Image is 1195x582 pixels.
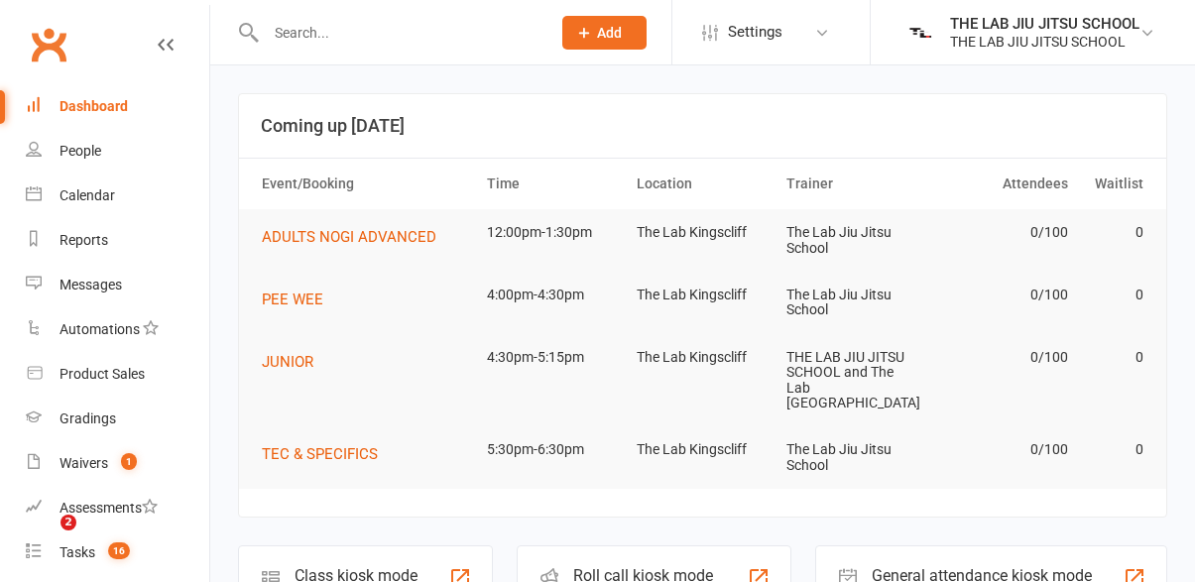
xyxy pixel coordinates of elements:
[950,15,1139,33] div: THE LAB JIU JITSU SCHOOL
[1077,426,1152,473] td: 0
[262,288,337,311] button: PEE WEE
[60,232,108,248] div: Reports
[777,209,927,272] td: The Lab Jiu Jitsu School
[478,272,628,318] td: 4:00pm-4:30pm
[24,20,73,69] a: Clubworx
[262,228,436,246] span: ADULTS NOGI ADVANCED
[628,209,777,256] td: The Lab Kingscliff
[60,98,128,114] div: Dashboard
[900,13,940,53] img: thumb_image1739768562.png
[1077,272,1152,318] td: 0
[26,218,209,263] a: Reports
[261,116,1144,136] h3: Coming up [DATE]
[628,426,777,473] td: The Lab Kingscliff
[262,350,327,374] button: JUNIOR
[26,486,209,530] a: Assessments
[628,272,777,318] td: The Lab Kingscliff
[60,515,76,530] span: 2
[262,442,392,466] button: TEC & SPECIFICS
[260,19,537,47] input: Search...
[777,426,927,489] td: The Lab Jiu Jitsu School
[253,159,478,209] th: Event/Booking
[108,542,130,559] span: 16
[20,515,67,562] iframe: Intercom live chat
[26,307,209,352] a: Automations
[777,334,927,427] td: THE LAB JIU JITSU SCHOOL and The Lab [GEOGRAPHIC_DATA]
[26,174,209,218] a: Calendar
[262,353,313,371] span: JUNIOR
[262,445,378,463] span: TEC & SPECIFICS
[60,366,145,382] div: Product Sales
[628,159,777,209] th: Location
[262,225,450,249] button: ADULTS NOGI ADVANCED
[26,84,209,129] a: Dashboard
[26,129,209,174] a: People
[60,277,122,292] div: Messages
[1077,209,1152,256] td: 0
[927,426,1077,473] td: 0/100
[60,321,140,337] div: Automations
[262,291,323,308] span: PEE WEE
[60,455,108,471] div: Waivers
[1077,334,1152,381] td: 0
[1077,159,1152,209] th: Waitlist
[26,263,209,307] a: Messages
[728,10,782,55] span: Settings
[628,334,777,381] td: The Lab Kingscliff
[478,209,628,256] td: 12:00pm-1:30pm
[26,530,209,575] a: Tasks 16
[60,410,116,426] div: Gradings
[121,453,137,470] span: 1
[927,159,1077,209] th: Attendees
[26,352,209,397] a: Product Sales
[562,16,647,50] button: Add
[60,143,101,159] div: People
[927,209,1077,256] td: 0/100
[478,159,628,209] th: Time
[60,187,115,203] div: Calendar
[927,334,1077,381] td: 0/100
[478,334,628,381] td: 4:30pm-5:15pm
[26,397,209,441] a: Gradings
[927,272,1077,318] td: 0/100
[60,500,158,516] div: Assessments
[777,272,927,334] td: The Lab Jiu Jitsu School
[777,159,927,209] th: Trainer
[597,25,622,41] span: Add
[26,441,209,486] a: Waivers 1
[478,426,628,473] td: 5:30pm-6:30pm
[950,33,1139,51] div: THE LAB JIU JITSU SCHOOL
[60,544,95,560] div: Tasks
